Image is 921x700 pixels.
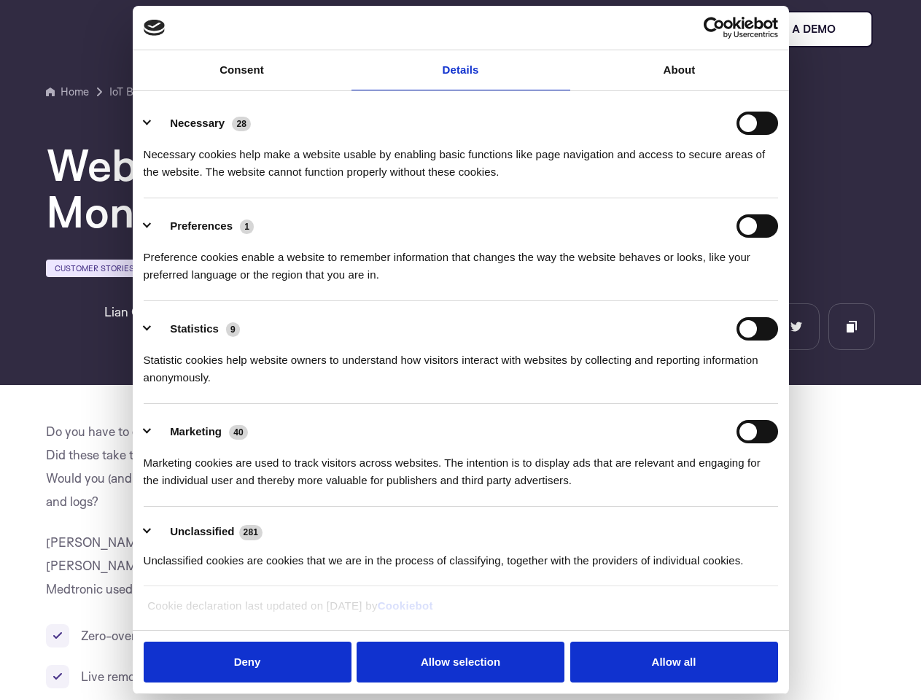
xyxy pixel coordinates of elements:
[46,260,143,277] a: Customer Stories
[144,238,778,284] div: Preference cookies enable a website to remember information that changes the way the website beha...
[170,426,222,437] label: Marketing
[144,135,778,181] div: Necessary cookies help make a website usable by enabling basic functions like page navigation and...
[448,3,518,55] a: Company
[351,3,424,55] a: Resources
[351,50,570,90] a: Details
[144,541,778,569] div: Unclassified cookies are cookies that we are in the process of classifying, together with the pro...
[46,420,521,513] p: Do you have to deal with operational issues, BT connection, or battery depletions? Did these take...
[240,219,254,234] span: 1
[46,531,521,601] p: [PERSON_NAME] Principal Product Security Engineer at Medtronic, and [PERSON_NAME], [PERSON_NAME]’...
[737,11,873,47] a: Book a demo
[133,50,351,90] a: Consent
[46,303,93,350] img: Lian Granot
[144,317,249,341] button: Statistics (9)
[144,523,272,541] button: Unclassified (281)
[144,642,351,683] button: Deny
[229,425,248,440] span: 40
[378,599,433,612] a: Cookiebot
[260,3,327,55] a: Solutions
[357,642,564,683] button: Allow selection
[842,23,853,35] img: sternum iot
[570,642,778,683] button: Allow all
[226,322,240,337] span: 9
[46,141,875,235] h1: Webinar: How Medtronic Secures, Monitors & Debugs Critical Devices
[570,50,789,90] a: About
[144,443,778,489] div: Marketing cookies are used to track visitors across websites. The intention is to display ads tha...
[170,323,219,334] label: Statistics
[650,17,778,39] a: Usercentrics Cookiebot - opens in a new window
[144,420,257,443] button: Marketing (40)
[144,20,166,36] img: logo
[144,214,263,238] button: Preferences (1)
[232,117,251,131] span: 28
[170,3,236,55] a: Products
[136,597,785,626] div: Cookie declaration last updated on [DATE] by
[239,525,263,540] span: 281
[144,112,260,135] button: Necessary (28)
[46,83,89,101] a: Home
[170,220,233,231] label: Preferences
[144,341,778,386] div: Statistic cookies help website owners to understand how visitors interact with websites by collec...
[104,303,170,321] h6: Lian Granot
[109,83,148,101] a: IoT Blog
[170,117,225,128] label: Necessary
